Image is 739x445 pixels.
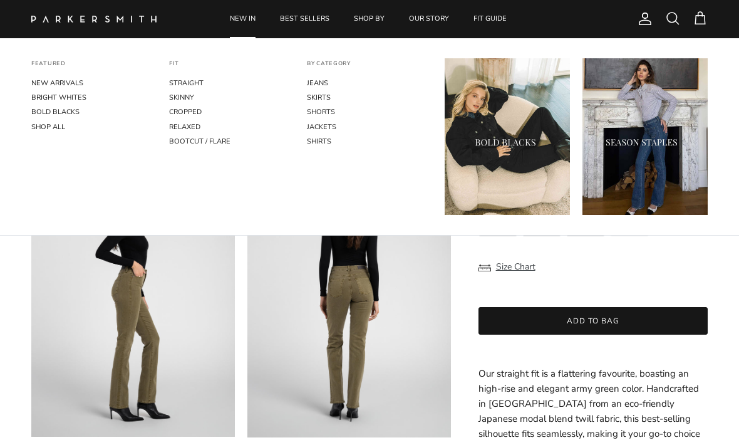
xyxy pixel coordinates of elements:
a: SKINNY [169,90,294,105]
a: SHIRTS [307,134,432,149]
a: FEATURED [31,60,66,76]
a: Account [633,11,653,26]
a: JACKETS [307,120,432,134]
a: CROPPED [169,105,294,119]
button: Size Chart [478,255,535,279]
a: BOLD BLACKS [31,105,157,119]
button: Add to bag [478,307,708,335]
a: FIT [169,60,179,76]
a: NEW ARRIVALS [31,76,157,90]
a: RELAXED [169,120,294,134]
a: JEANS [307,76,432,90]
a: BY CATEGORY [307,60,351,76]
a: SKIRTS [307,90,432,105]
img: Parker Smith [31,16,157,23]
a: SHORTS [307,105,432,119]
a: BOOTCUT / FLARE [169,134,294,149]
a: BRIGHT WHITES [31,90,157,105]
a: STRAIGHT [169,76,294,90]
a: SHOP ALL [31,120,157,134]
